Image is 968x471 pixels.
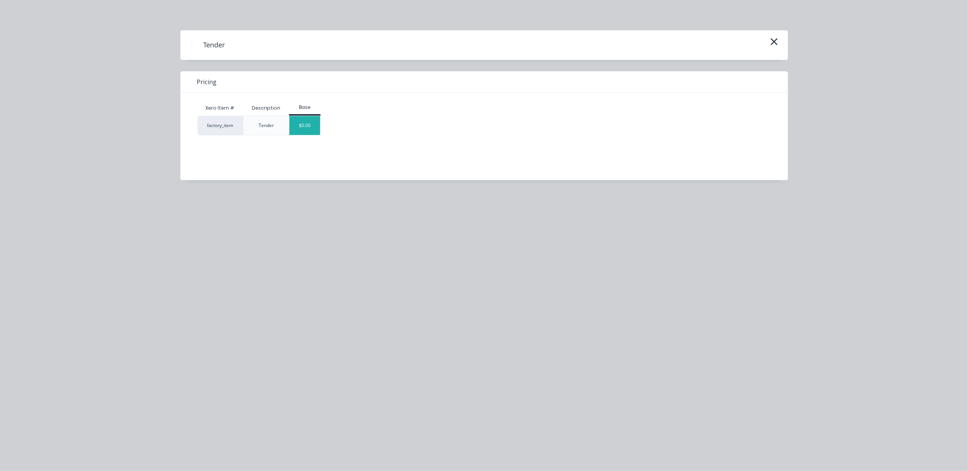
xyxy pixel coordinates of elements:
span: Pricing [197,77,217,86]
div: Base [289,104,321,111]
div: Description [246,99,286,118]
div: $0.00 [289,116,320,135]
div: Tender [259,122,274,129]
div: factory_item [197,116,243,135]
h4: Tender [192,38,237,52]
div: Xero Item # [197,100,243,116]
